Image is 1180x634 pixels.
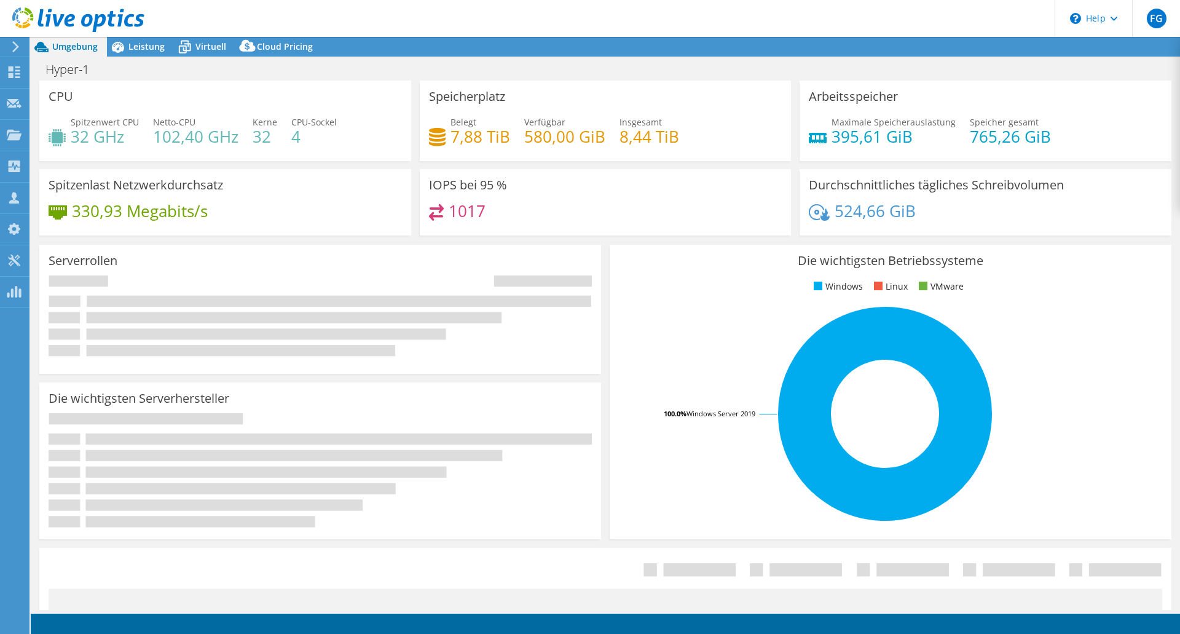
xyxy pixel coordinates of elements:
h4: 32 [253,130,277,143]
h3: Arbeitsspeicher [809,90,898,103]
span: Belegt [450,116,476,128]
span: Verfügbar [524,116,565,128]
h3: Speicherplatz [429,90,505,103]
li: Windows [811,280,863,293]
h4: 395,61 GiB [832,130,956,143]
h3: Die wichtigsten Serverhersteller [49,392,229,405]
span: Insgesamt [619,116,662,128]
svg: \n [1070,13,1081,24]
span: Speicher gesamt [970,116,1039,128]
h4: 102,40 GHz [153,130,238,143]
span: CPU-Sockel [291,116,337,128]
h4: 4 [291,130,337,143]
h4: 580,00 GiB [524,130,605,143]
h3: Die wichtigsten Betriebssysteme [619,254,1162,267]
h4: 524,66 GiB [835,204,916,218]
li: Linux [871,280,908,293]
span: Kerne [253,116,277,128]
h3: Durchschnittliches tägliches Schreibvolumen [809,178,1064,192]
span: Umgebung [52,41,98,52]
h4: 1017 [449,204,486,218]
span: Leistung [128,41,165,52]
h4: 765,26 GiB [970,130,1051,143]
tspan: 100.0% [664,409,686,418]
h3: Serverrollen [49,254,117,267]
span: Netto-CPU [153,116,195,128]
h3: CPU [49,90,73,103]
span: Maximale Speicherauslastung [832,116,956,128]
span: Virtuell [195,41,226,52]
span: Spitzenwert CPU [71,116,139,128]
span: FG [1147,9,1166,28]
li: VMware [916,280,964,293]
h4: 8,44 TiB [619,130,679,143]
h1: Hyper-1 [40,63,108,76]
h3: Spitzenlast Netzwerkdurchsatz [49,178,223,192]
tspan: Windows Server 2019 [686,409,755,418]
h4: 32 GHz [71,130,139,143]
h4: 330,93 Megabits/s [72,204,208,218]
h4: 7,88 TiB [450,130,510,143]
h3: IOPS bei 95 % [429,178,507,192]
span: Cloud Pricing [257,41,313,52]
